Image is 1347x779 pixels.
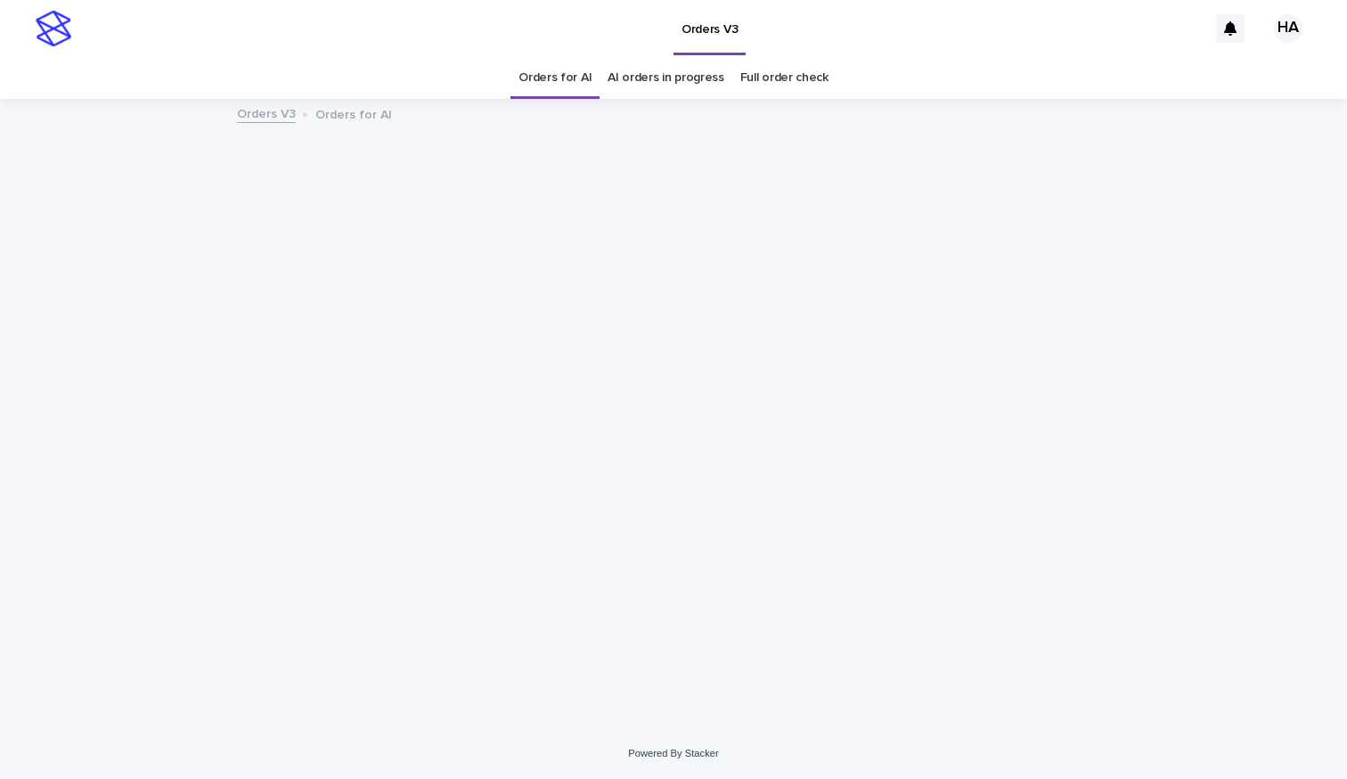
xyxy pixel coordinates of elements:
[608,57,724,99] a: AI orders in progress
[740,57,829,99] a: Full order check
[628,748,718,758] a: Powered By Stacker
[237,102,296,123] a: Orders V3
[1274,14,1302,43] div: HA
[315,103,392,123] p: Orders for AI
[36,11,71,46] img: stacker-logo-s-only.png
[518,57,592,99] a: Orders for AI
